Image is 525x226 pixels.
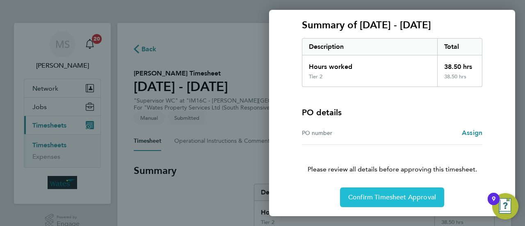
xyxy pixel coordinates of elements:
[340,187,444,207] button: Confirm Timesheet Approval
[302,55,437,73] div: Hours worked
[302,38,482,87] div: Summary of 16 - 22 Aug 2025
[437,73,482,87] div: 38.50 hrs
[492,199,495,210] div: 9
[348,193,436,201] span: Confirm Timesheet Approval
[302,18,482,32] h3: Summary of [DATE] - [DATE]
[309,73,322,80] div: Tier 2
[292,145,492,174] p: Please review all details before approving this timesheet.
[302,107,342,118] h4: PO details
[462,128,482,138] a: Assign
[437,39,482,55] div: Total
[437,55,482,73] div: 38.50 hrs
[302,128,392,138] div: PO number
[492,193,518,219] button: Open Resource Center, 9 new notifications
[462,129,482,137] span: Assign
[302,39,437,55] div: Description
